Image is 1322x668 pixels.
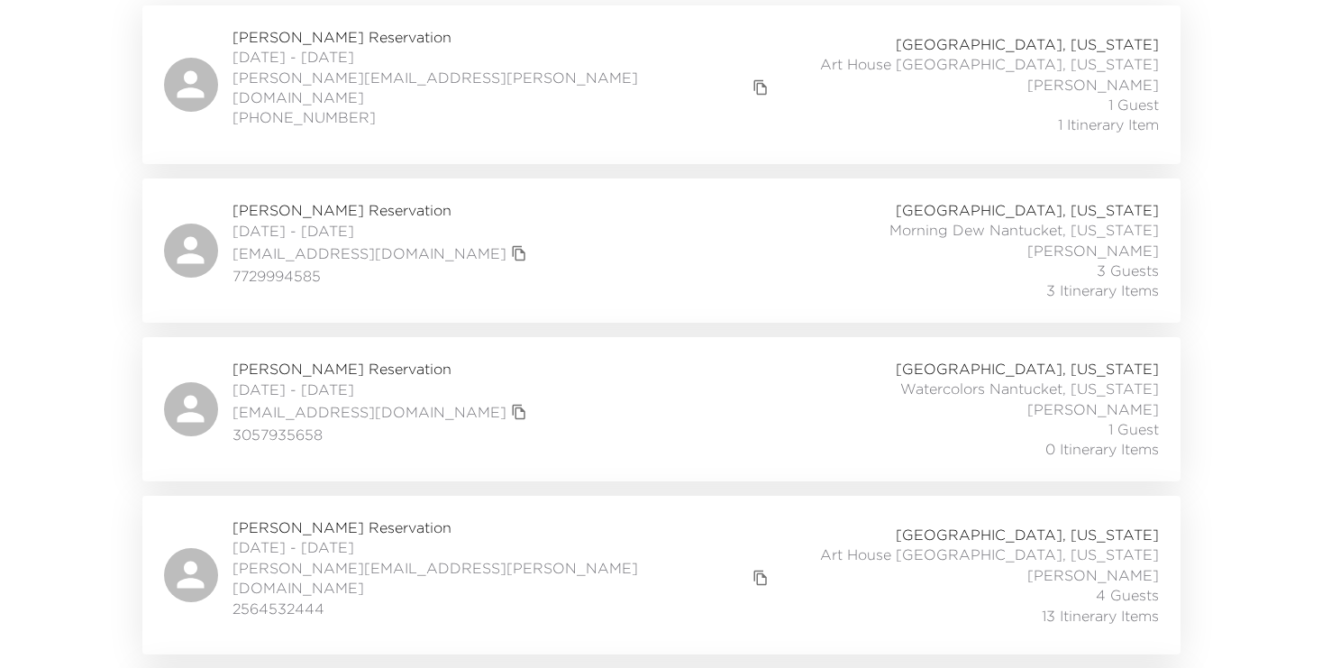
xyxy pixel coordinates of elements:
a: [PERSON_NAME] Reservation[DATE] - [DATE][PERSON_NAME][EMAIL_ADDRESS][PERSON_NAME][DOMAIN_NAME]cop... [142,5,1181,164]
span: [GEOGRAPHIC_DATA], [US_STATE] [896,34,1159,54]
a: [PERSON_NAME] Reservation[DATE] - [DATE][EMAIL_ADDRESS][DOMAIN_NAME]copy primary member email7729... [142,178,1181,323]
span: [GEOGRAPHIC_DATA], [US_STATE] [896,359,1159,379]
span: [DATE] - [DATE] [232,47,774,67]
span: 7729994585 [232,266,532,286]
a: [PERSON_NAME][EMAIL_ADDRESS][PERSON_NAME][DOMAIN_NAME] [232,558,749,599]
span: [PERSON_NAME] [1027,75,1159,95]
a: [PERSON_NAME] Reservation[DATE] - [DATE][EMAIL_ADDRESS][DOMAIN_NAME]copy primary member email3057... [142,337,1181,481]
span: [GEOGRAPHIC_DATA], [US_STATE] [896,525,1159,544]
span: Watercolors Nantucket, [US_STATE] [900,379,1159,398]
span: Art House [GEOGRAPHIC_DATA], [US_STATE] [820,54,1159,74]
span: [DATE] - [DATE] [232,380,532,399]
a: [EMAIL_ADDRESS][DOMAIN_NAME] [232,402,506,422]
a: [PERSON_NAME][EMAIL_ADDRESS][PERSON_NAME][DOMAIN_NAME] [232,68,749,108]
a: [PERSON_NAME] Reservation[DATE] - [DATE][PERSON_NAME][EMAIL_ADDRESS][PERSON_NAME][DOMAIN_NAME]cop... [142,496,1181,654]
span: [GEOGRAPHIC_DATA], [US_STATE] [896,200,1159,220]
span: [PERSON_NAME] Reservation [232,27,774,47]
span: 2564532444 [232,599,774,618]
span: [PERSON_NAME] [1027,565,1159,585]
button: copy primary member email [506,241,532,266]
span: [PERSON_NAME] Reservation [232,200,532,220]
span: 1 Itinerary Item [1058,114,1159,134]
button: copy primary member email [506,399,532,425]
span: [PERSON_NAME] Reservation [232,359,532,379]
span: 0 Itinerary Items [1045,439,1159,459]
span: 3057935658 [232,425,532,444]
span: [PERSON_NAME] [1027,399,1159,419]
span: 3 Guests [1097,261,1159,280]
span: 4 Guests [1096,585,1159,605]
button: copy primary member email [748,565,773,590]
a: [EMAIL_ADDRESS][DOMAIN_NAME] [232,243,506,263]
span: 13 Itinerary Items [1042,606,1159,626]
span: [DATE] - [DATE] [232,537,774,557]
span: 1 Guest [1108,95,1159,114]
span: [PERSON_NAME] Reservation [232,517,774,537]
button: copy primary member email [748,75,773,100]
span: [PERSON_NAME] [1027,241,1159,261]
span: Morning Dew Nantucket, [US_STATE] [889,220,1159,240]
span: 1 Guest [1108,419,1159,439]
span: Art House [GEOGRAPHIC_DATA], [US_STATE] [820,544,1159,564]
span: 3 Itinerary Items [1046,280,1159,300]
span: [PHONE_NUMBER] [232,107,774,127]
span: [DATE] - [DATE] [232,221,532,241]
